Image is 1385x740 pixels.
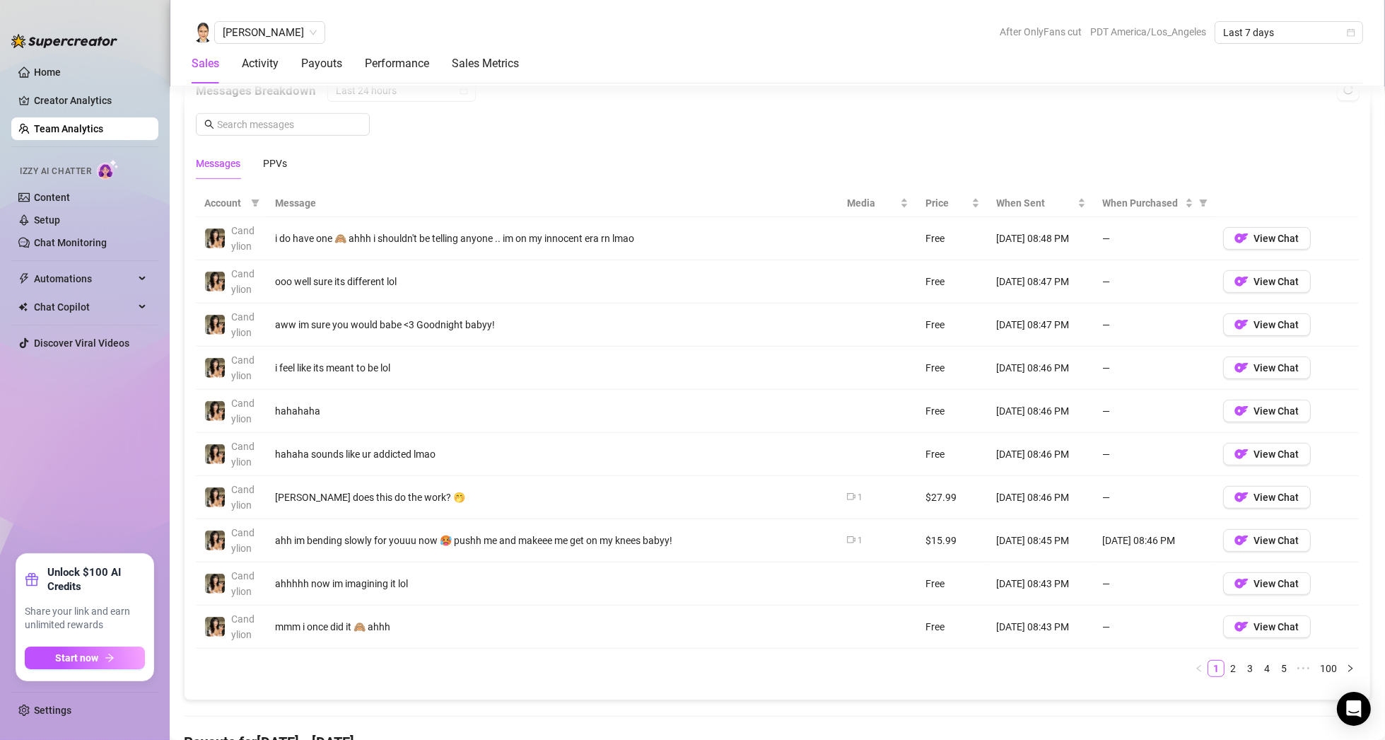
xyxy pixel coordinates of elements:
span: Candylion [231,527,255,554]
td: — [1094,390,1215,433]
a: Home [34,67,61,78]
button: OFView Chat [1223,270,1311,293]
span: After OnlyFans cut [1000,21,1082,42]
div: ooo well sure its different lol [275,274,830,289]
img: Candylion [205,229,225,248]
td: [DATE] 08:46 PM [988,433,1094,476]
div: Sales Metrics [452,55,519,72]
td: [DATE] 08:46 PM [988,347,1094,390]
img: logo-BBDzfeDw.svg [11,34,117,48]
button: OFView Chat [1223,400,1311,422]
span: View Chat [1254,449,1299,460]
div: i do have one 🙈 ahhh i shouldn't be telling anyone .. im on my innocent era rn lmao [275,231,830,246]
button: left [1191,660,1208,677]
img: Candylion [205,358,225,378]
li: 4 [1258,660,1275,677]
button: OFView Chat [1223,572,1311,595]
td: Free [917,303,988,347]
a: Team Analytics [34,123,103,134]
td: Free [917,347,988,390]
div: Payouts [301,55,342,72]
input: Search messages [217,117,361,132]
span: thunderbolt [18,273,30,284]
span: View Chat [1254,405,1299,417]
img: Candylion [205,531,225,550]
td: — [1094,606,1215,649]
div: hahaha sounds like ur addicted lmao [275,446,830,462]
span: Chat Copilot [34,296,134,318]
li: 2 [1225,660,1241,677]
th: Message [267,190,838,217]
div: [PERSON_NAME] does this do the work? 🤭 [275,490,830,505]
img: Candylion [205,272,225,291]
a: Settings [34,705,71,716]
li: Previous Page [1191,660,1208,677]
span: Candylion [231,613,255,640]
span: gift [25,572,39,586]
span: Candylion [231,225,255,252]
span: Last 24 hours [336,80,467,101]
img: OF [1234,404,1249,418]
span: Candylion [231,484,255,511]
li: 1 [1208,660,1225,677]
span: calendar [460,86,468,95]
a: OFView Chat [1223,279,1311,291]
td: [DATE] 08:48 PM [988,217,1094,260]
td: $27.99 [917,476,988,519]
td: [DATE] 08:47 PM [988,303,1094,347]
img: Janezah Pasaylo [192,22,214,43]
li: 3 [1241,660,1258,677]
span: PDT America/Los_Angeles [1090,21,1206,42]
span: Candylion [231,354,255,381]
a: OFView Chat [1223,323,1311,334]
img: AI Chatter [97,159,119,180]
span: Automations [34,267,134,290]
img: Candylion [205,487,225,507]
span: When Purchased [1103,195,1182,211]
a: OFView Chat [1223,538,1311,550]
div: Messages [196,156,240,171]
span: Account [204,195,245,211]
td: Free [917,562,988,606]
span: video-camera [847,536,855,544]
a: 100 [1316,661,1341,676]
span: View Chat [1254,492,1299,503]
button: Start nowarrow-right [25,647,145,669]
td: — [1094,562,1215,606]
span: View Chat [1254,233,1299,244]
button: OFView Chat [1223,443,1311,466]
span: Share your link and earn unlimited rewards [25,605,145,632]
div: ahh im bending slowly for youuu now 🥵 pushh me and makeee me get on my knees babyy! [275,533,830,548]
span: calendar [1347,28,1355,37]
img: Chat Copilot [18,302,28,312]
span: filter [1199,199,1208,207]
th: Media [838,190,916,217]
td: — [1094,260,1215,303]
div: aww im sure you would babe <3 Goodnight babyy! [275,317,830,333]
a: 1 [1208,661,1224,676]
a: OFView Chat [1223,236,1311,248]
div: Activity [242,55,279,72]
span: Janezah Pasaylo [223,22,317,43]
td: [DATE] 08:46 PM [988,476,1094,519]
td: [DATE] 08:46 PM [988,390,1094,433]
th: When Sent [988,190,1094,217]
span: Last 7 days [1223,22,1355,43]
span: Izzy AI Chatter [20,165,91,178]
span: View Chat [1254,276,1299,287]
span: filter [251,199,259,207]
span: Candylion [231,311,255,338]
span: View Chat [1254,578,1299,589]
td: [DATE] 08:43 PM [988,562,1094,606]
img: Candylion [205,444,225,464]
div: hahahaha [275,403,830,419]
span: View Chat [1254,535,1299,546]
img: OF [1234,361,1249,375]
img: OF [1234,274,1249,289]
span: Price [925,195,969,211]
a: 5 [1276,661,1292,676]
img: OF [1234,490,1249,504]
a: OFView Chat [1223,495,1311,507]
span: ••• [1292,660,1315,677]
div: ahhhhh now im imagining it lol [275,576,830,591]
